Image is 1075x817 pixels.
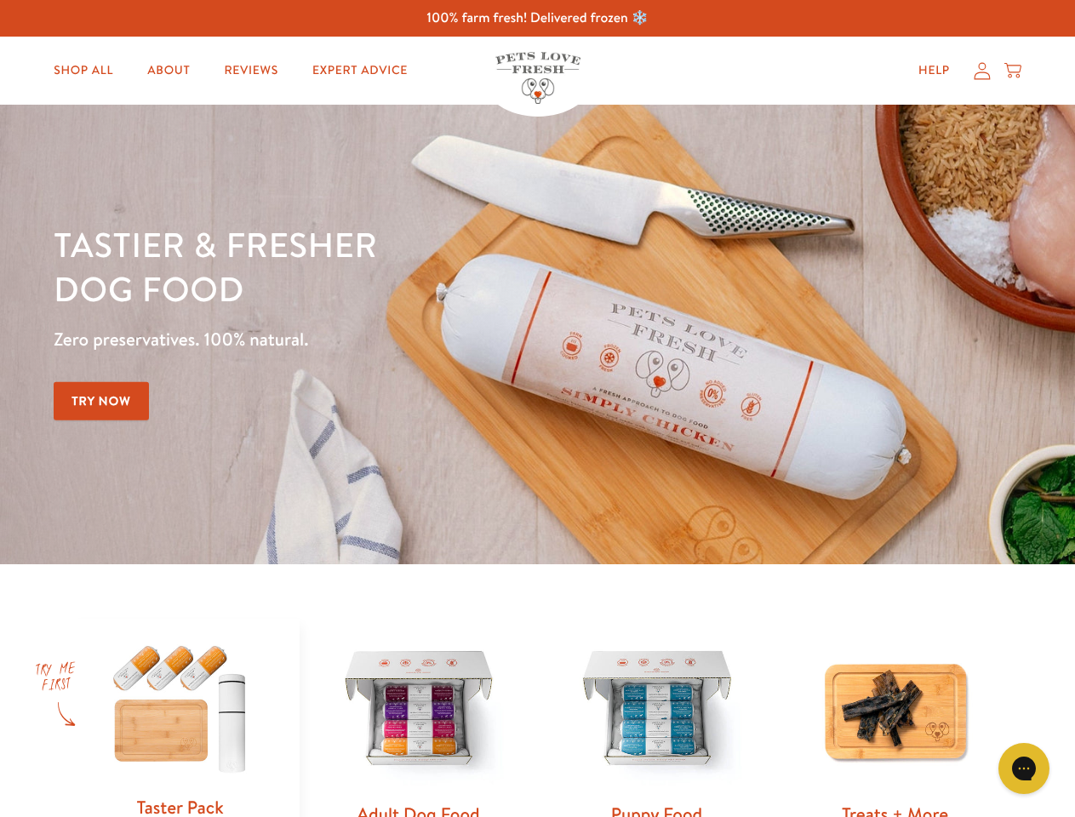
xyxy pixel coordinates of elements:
[495,52,580,104] img: Pets Love Fresh
[210,54,291,88] a: Reviews
[905,54,963,88] a: Help
[134,54,203,88] a: About
[990,737,1058,800] iframe: Gorgias live chat messenger
[54,324,699,355] p: Zero preservatives. 100% natural.
[54,222,699,311] h1: Tastier & fresher dog food
[299,54,421,88] a: Expert Advice
[40,54,127,88] a: Shop All
[54,382,149,420] a: Try Now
